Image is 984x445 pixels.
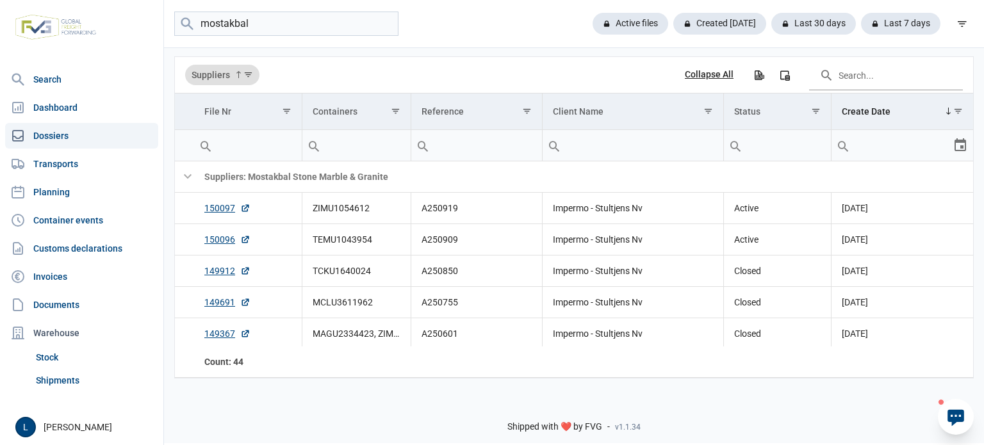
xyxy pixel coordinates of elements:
[5,292,158,318] a: Documents
[703,106,713,116] span: Show filter options for column 'Client Name'
[953,106,963,116] span: Show filter options for column 'Create Date'
[5,151,158,177] a: Transports
[724,93,832,130] td: Column Status
[832,93,973,130] td: Column Create Date
[542,93,723,130] td: Column Client Name
[411,93,542,130] td: Column Reference
[302,318,411,350] td: MAGU2334423, ZIMU1378139
[204,264,250,277] a: 149912
[411,318,542,350] td: A250601
[204,202,250,214] a: 150097
[607,421,610,433] span: -
[302,224,411,255] td: TEMU1043954
[724,224,832,255] td: Active
[724,193,832,224] td: Active
[302,130,325,161] div: Search box
[31,369,158,392] a: Shipments
[542,193,723,224] td: Impermo - Stultjens Nv
[5,95,158,120] a: Dashboard
[809,60,963,90] input: Search in the data grid
[5,123,158,149] a: Dossiers
[411,130,542,161] td: Filter cell
[842,203,868,213] span: [DATE]
[411,255,542,287] td: A250850
[5,207,158,233] a: Container events
[391,106,400,116] span: Show filter options for column 'Containers'
[724,318,832,350] td: Closed
[302,193,411,224] td: ZIMU1054612
[861,13,940,35] div: Last 7 days
[194,130,302,161] input: Filter cell
[724,255,832,287] td: Closed
[243,70,253,79] span: Show filter options for column 'Suppliers'
[411,130,542,161] input: Filter cell
[832,130,973,161] td: Filter cell
[411,130,434,161] div: Search box
[302,130,411,161] input: Filter cell
[5,179,158,205] a: Planning
[302,255,411,287] td: TCKU1640024
[302,287,411,318] td: MCLU3611962
[673,13,766,35] div: Created [DATE]
[811,106,821,116] span: Show filter options for column 'Status'
[724,287,832,318] td: Closed
[15,417,156,437] div: [PERSON_NAME]
[204,233,250,246] a: 150096
[543,130,566,161] div: Search box
[204,296,250,309] a: 149691
[542,255,723,287] td: Impermo - Stultjens Nv
[771,13,856,35] div: Last 30 days
[411,224,542,255] td: A250909
[507,421,602,433] span: Shipped with ❤️ by FVG
[593,13,668,35] div: Active files
[734,106,760,117] div: Status
[5,320,158,346] div: Warehouse
[832,130,953,161] input: Filter cell
[185,57,963,93] div: Data grid toolbar
[282,106,291,116] span: Show filter options for column 'File Nr'
[10,10,101,45] img: FVG - Global freight forwarding
[302,93,411,130] td: Column Containers
[724,130,747,161] div: Search box
[842,266,868,276] span: [DATE]
[832,130,855,161] div: Search box
[411,287,542,318] td: A250755
[5,236,158,261] a: Customs declarations
[204,355,291,368] div: File Nr Count: 44
[204,106,231,117] div: File Nr
[842,234,868,245] span: [DATE]
[31,346,158,369] a: Stock
[5,67,158,92] a: Search
[953,130,968,161] div: Select
[422,106,464,117] div: Reference
[204,327,250,340] a: 149367
[542,224,723,255] td: Impermo - Stultjens Nv
[685,69,734,81] div: Collapse All
[175,57,973,378] div: Data grid with 45 rows and 7 columns
[542,287,723,318] td: Impermo - Stultjens Nv
[724,130,831,161] input: Filter cell
[543,130,723,161] input: Filter cell
[553,106,603,117] div: Client Name
[174,12,398,36] input: Search dossiers
[542,318,723,350] td: Impermo - Stultjens Nv
[15,417,36,437] button: L
[522,106,532,116] span: Show filter options for column 'Reference'
[175,161,194,193] td: Collapse
[747,63,770,86] div: Export all data to Excel
[842,297,868,307] span: [DATE]
[194,161,973,193] td: Suppliers: Mostakbal Stone Marble & Granite
[842,106,890,117] div: Create Date
[185,65,259,85] div: Suppliers
[5,264,158,289] a: Invoices
[411,193,542,224] td: A250919
[951,12,974,35] div: filter
[194,130,217,161] div: Search box
[313,106,357,117] div: Containers
[842,328,868,339] span: [DATE]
